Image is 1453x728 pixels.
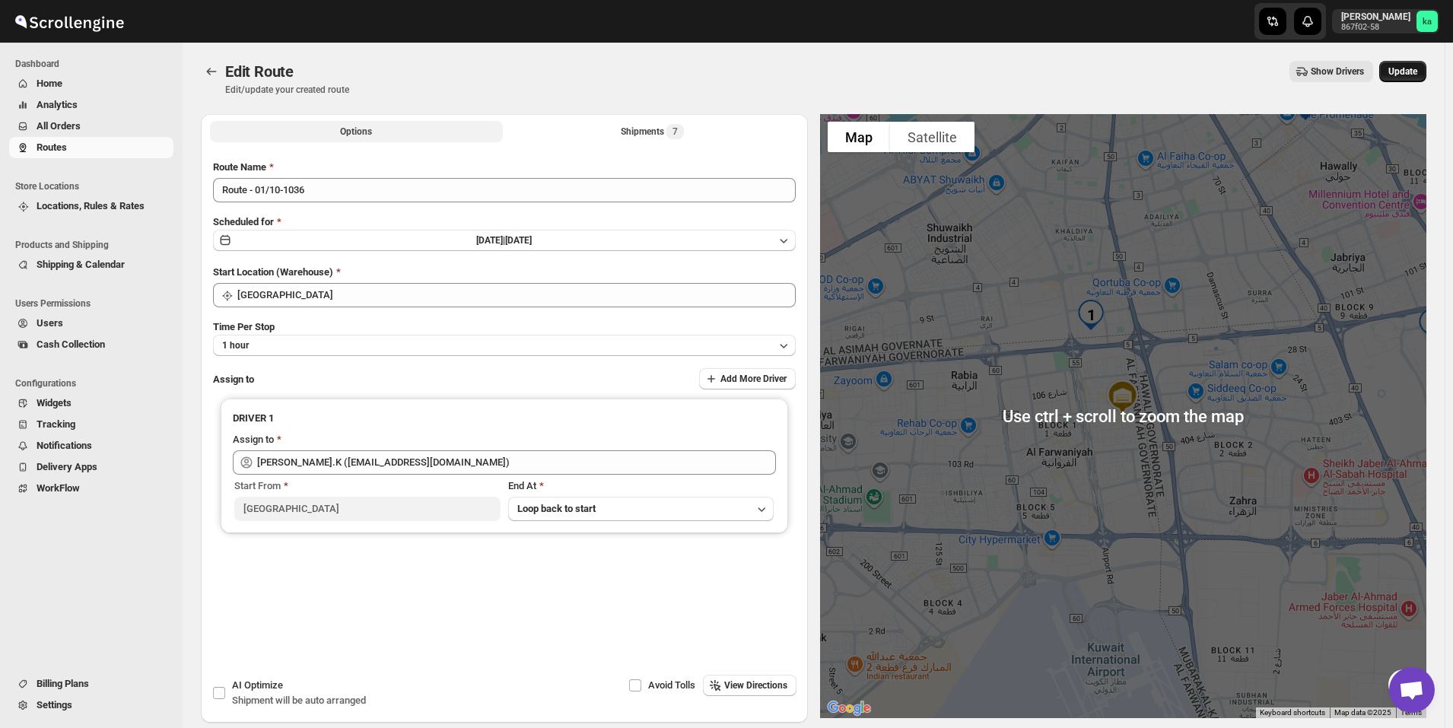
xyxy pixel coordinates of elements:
p: [PERSON_NAME] [1341,11,1410,23]
span: Assign to [213,374,254,385]
input: Search assignee [257,450,776,475]
button: Delivery Apps [9,456,173,478]
button: Home [9,73,173,94]
button: Cash Collection [9,334,173,355]
span: Route Name [213,161,266,173]
span: Cash Collection [37,339,105,350]
button: Keyboard shortcuts [1260,707,1325,718]
button: Routes [9,137,173,158]
button: Show street map [828,122,890,152]
div: All Route Options [201,148,808,637]
a: Open this area in Google Maps (opens a new window) [824,698,874,718]
span: Shipping & Calendar [37,259,125,270]
span: Analytics [37,99,78,110]
span: Show Drivers [1311,65,1364,78]
span: Settings [37,699,72,711]
span: Update [1388,65,1417,78]
div: End At [508,478,774,494]
div: Assign to [233,432,274,447]
span: WorkFlow [37,482,80,494]
span: Time Per Stop [213,321,275,332]
button: Map camera controls [1388,669,1419,700]
span: [DATE] | [476,235,505,246]
div: Shipments [621,124,684,139]
span: [DATE] [505,235,532,246]
span: 7 [672,126,678,138]
button: Update [1379,61,1426,82]
span: Avoid Tolls [648,679,695,691]
span: Dashboard [15,58,175,70]
span: Map data ©2025 [1334,708,1391,717]
span: Scheduled for [213,216,274,227]
span: Notifications [37,440,92,451]
button: Settings [9,695,173,716]
button: All Orders [9,116,173,137]
span: Store Locations [15,180,175,192]
button: Users [9,313,173,334]
span: Delivery Apps [37,461,97,472]
button: Billing Plans [9,673,173,695]
span: Home [37,78,62,89]
span: Billing Plans [37,678,89,689]
span: Users [37,317,63,329]
button: User menu [1332,9,1439,33]
div: 2 [1410,303,1453,345]
button: Show Drivers [1289,61,1373,82]
button: Shipping & Calendar [9,254,173,275]
span: View Directions [724,679,787,691]
button: Add More Driver [699,368,796,389]
img: Google [824,698,874,718]
span: AI Optimize [232,679,283,691]
button: Tracking [9,414,173,435]
div: Open chat [1389,667,1435,713]
a: Terms (opens in new tab) [1401,708,1422,717]
h3: DRIVER 1 [233,411,776,426]
span: Users Permissions [15,297,175,310]
span: Configurations [15,377,175,389]
button: WorkFlow [9,478,173,499]
img: ScrollEngine [12,2,126,40]
input: Search location [237,283,796,307]
button: 1 hour [213,335,796,356]
span: Start From [234,480,281,491]
input: Eg: Bengaluru Route [213,178,796,202]
button: Analytics [9,94,173,116]
span: Shipment will be auto arranged [232,695,366,706]
span: Loop back to start [517,503,596,514]
button: View Directions [703,675,796,696]
text: ka [1423,17,1432,27]
button: Locations, Rules & Rates [9,196,173,217]
span: 1 hour [222,339,249,351]
span: Options [340,126,372,138]
span: Edit Route [225,62,294,81]
button: Widgets [9,393,173,414]
span: All Orders [37,120,81,132]
span: Tracking [37,418,75,430]
span: Products and Shipping [15,239,175,251]
button: [DATE]|[DATE] [213,230,796,251]
button: Notifications [9,435,173,456]
button: Show satellite imagery [890,122,974,152]
button: Routes [201,61,222,82]
span: Widgets [37,397,72,409]
button: Loop back to start [508,497,774,521]
span: Add More Driver [720,373,787,385]
button: Selected Shipments [506,121,799,142]
button: All Route Options [210,121,503,142]
span: Routes [37,141,67,153]
span: Locations, Rules & Rates [37,200,145,211]
span: khaled alrashidi [1416,11,1438,32]
div: 1 [1070,294,1112,336]
p: Edit/update your created route [225,84,349,96]
span: Start Location (Warehouse) [213,266,333,278]
p: 867f02-58 [1341,23,1410,32]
